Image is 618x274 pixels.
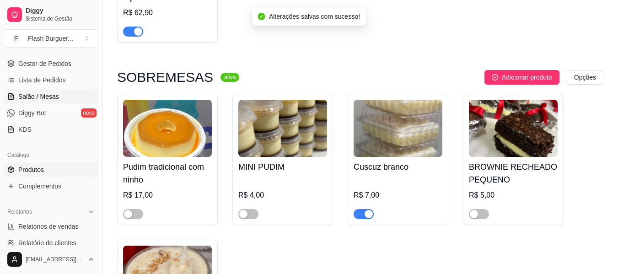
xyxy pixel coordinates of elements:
[123,161,212,186] h4: Pudim tradicional com ninho
[220,73,239,82] sup: ativa
[4,89,98,104] a: Salão / Mesas
[469,190,558,201] div: R$ 5,00
[354,100,442,157] img: product-image
[18,59,71,68] span: Gestor de Pedidos
[4,236,98,250] a: Relatório de clientes
[18,165,44,174] span: Produtos
[11,34,21,43] span: F
[4,106,98,120] a: Diggy Botnovo
[4,56,98,71] a: Gestor de Pedidos
[4,122,98,137] a: KDS
[26,7,95,15] span: Diggy
[502,72,552,82] span: Adicionar produto
[18,92,59,101] span: Salão / Mesas
[567,70,603,85] button: Opções
[4,179,98,193] a: Complementos
[469,100,558,157] img: product-image
[4,4,98,26] a: DiggySistema de Gestão
[469,161,558,186] h4: BROWNIE RECHEADO PEQUENO
[238,190,327,201] div: R$ 4,00
[123,190,212,201] div: R$ 17,00
[574,72,596,82] span: Opções
[4,73,98,87] a: Lista de Pedidos
[123,100,212,157] img: product-image
[18,125,32,134] span: KDS
[7,208,32,215] span: Relatórios
[4,219,98,234] a: Relatórios de vendas
[258,13,265,20] span: check-circle
[354,190,442,201] div: R$ 7,00
[18,182,61,191] span: Complementos
[18,75,66,85] span: Lista de Pedidos
[26,256,84,263] span: [EMAIL_ADDRESS][DOMAIN_NAME]
[18,238,76,247] span: Relatório de clientes
[354,161,442,173] h4: Cuscuz branco
[28,34,73,43] div: Flash Burguer ...
[269,13,360,20] span: Alterações salvas com sucesso!
[238,100,327,157] img: product-image
[4,29,98,48] button: Select a team
[238,161,327,173] h4: MINI PUDIM
[4,248,98,270] button: [EMAIL_ADDRESS][DOMAIN_NAME]
[18,108,46,118] span: Diggy Bot
[492,74,498,81] span: plus-circle
[123,7,212,18] div: R$ 62,90
[484,70,559,85] button: Adicionar produto
[18,222,79,231] span: Relatórios de vendas
[4,148,98,162] div: Catálogo
[4,162,98,177] a: Produtos
[117,72,213,83] h3: SOBREMESAS
[26,15,95,22] span: Sistema de Gestão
